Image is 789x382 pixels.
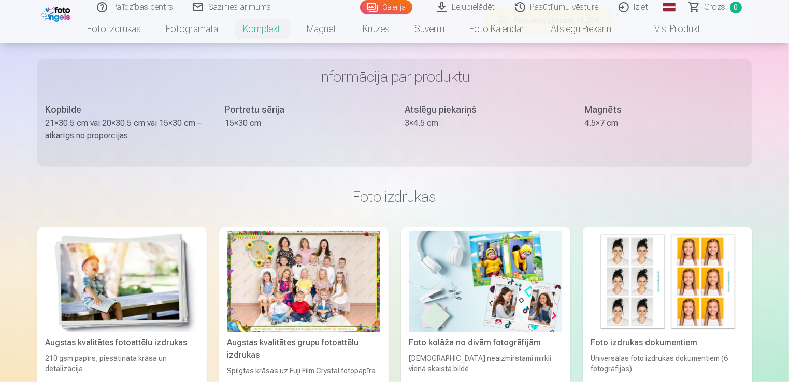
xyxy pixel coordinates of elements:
div: [DEMOGRAPHIC_DATA] neaizmirstami mirkļi vienā skaistā bildē [405,353,566,376]
a: Visi produkti [625,14,714,43]
a: Komplekti [231,14,294,43]
div: 4.5×7 cm [584,117,743,129]
div: Augstas kvalitātes fotoattēlu izdrukas [41,336,203,349]
img: Augstas kvalitātes fotoattēlu izdrukas [46,231,198,333]
div: 210 gsm papīrs, piesātināta krāsa un detalizācija [41,353,203,376]
div: Foto izdrukas dokumentiem [587,336,748,349]
img: /fa1 [41,4,73,22]
div: Kopbilde [46,102,205,117]
a: Suvenīri [402,14,457,43]
span: Grozs [705,1,726,13]
div: 3×4.5 cm [405,117,564,129]
span: 0 [730,2,742,13]
div: 21×30.5 cm vai 20×30.5 cm vai 15×30 cm – atkarīgs no proporcijas [46,117,205,142]
a: Foto izdrukas [75,14,153,43]
div: Magnēts [584,102,743,117]
div: Atslēgu piekariņš [405,102,564,117]
div: Portretu sērija [225,102,384,117]
a: Atslēgu piekariņi [538,14,625,43]
h3: Foto izdrukas [46,187,744,206]
a: Magnēti [294,14,350,43]
img: Foto izdrukas dokumentiem [591,231,744,333]
div: Augstas kvalitātes grupu fotoattēlu izdrukas [223,336,384,361]
a: Krūzes [350,14,402,43]
div: Foto kolāža no divām fotogrāfijām [405,336,566,349]
a: Foto kalendāri [457,14,538,43]
div: Universālas foto izdrukas dokumentiem (6 fotogrāfijas) [587,353,748,376]
h3: Informācija par produktu [46,67,744,86]
img: Foto kolāža no divām fotogrāfijām [409,231,562,333]
div: Spilgtas krāsas uz Fuji Film Crystal fotopapīra [223,365,384,376]
a: Fotogrāmata [153,14,231,43]
div: 15×30 cm [225,117,384,129]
